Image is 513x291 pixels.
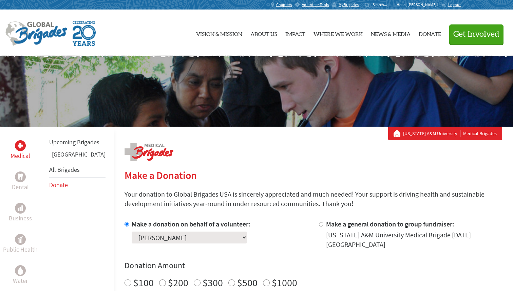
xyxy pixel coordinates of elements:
p: Business [9,214,32,223]
li: Donate [49,178,106,193]
label: Make a donation on behalf of a volunteer: [132,220,250,228]
label: $300 [203,276,223,289]
li: All Brigades [49,162,106,178]
span: MyBrigades [339,2,359,7]
div: Business [15,203,26,214]
a: Upcoming Brigades [49,138,99,146]
a: About Us [250,15,277,51]
a: [US_STATE] A&M University [403,130,460,137]
h2: Make a Donation [125,169,502,181]
a: MedicalMedical [11,140,30,161]
div: Dental [15,171,26,182]
div: Medical [15,140,26,151]
div: Water [15,265,26,276]
label: Make a general donation to group fundraiser: [326,220,454,228]
a: DentalDental [12,171,29,192]
img: Medical [18,143,23,148]
label: $200 [168,276,188,289]
label: $500 [237,276,258,289]
img: Dental [18,174,23,180]
p: Water [13,276,28,286]
p: Public Health [3,245,38,254]
span: Volunteer Tools [302,2,329,7]
label: $100 [133,276,154,289]
a: BusinessBusiness [9,203,32,223]
p: Hello, [PERSON_NAME]! [397,2,441,7]
a: Vision & Mission [196,15,242,51]
a: Public HealthPublic Health [3,234,38,254]
img: Global Brigades Celebrating 20 Years [73,21,96,46]
a: Where We Work [313,15,363,51]
a: All Brigades [49,166,80,174]
img: Global Brigades Logo [5,21,67,46]
p: Dental [12,182,29,192]
div: [US_STATE] A&M University Medical Brigade [DATE] [GEOGRAPHIC_DATA] [326,230,502,249]
a: [GEOGRAPHIC_DATA] [52,150,106,158]
img: Water [18,267,23,274]
div: Public Health [15,234,26,245]
li: Upcoming Brigades [49,135,106,150]
label: $1000 [272,276,297,289]
a: Impact [285,15,305,51]
img: logo-medical.png [125,143,173,161]
a: Donate [49,181,68,189]
h4: Donation Amount [125,260,502,271]
button: Get Involved [449,24,503,44]
p: Your donation to Global Brigades USA is sincerely appreciated and much needed! Your support is dr... [125,189,502,208]
a: News & Media [371,15,411,51]
p: Medical [11,151,30,161]
input: Search... [373,2,392,7]
li: Panama [49,150,106,162]
img: Public Health [18,236,23,243]
div: Medical Brigades [394,130,497,137]
a: WaterWater [13,265,28,286]
span: Logout [448,2,461,7]
img: Business [18,205,23,211]
a: Donate [419,15,441,51]
a: Logout [441,2,461,7]
span: Chapters [276,2,292,7]
span: Get Involved [453,30,499,38]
